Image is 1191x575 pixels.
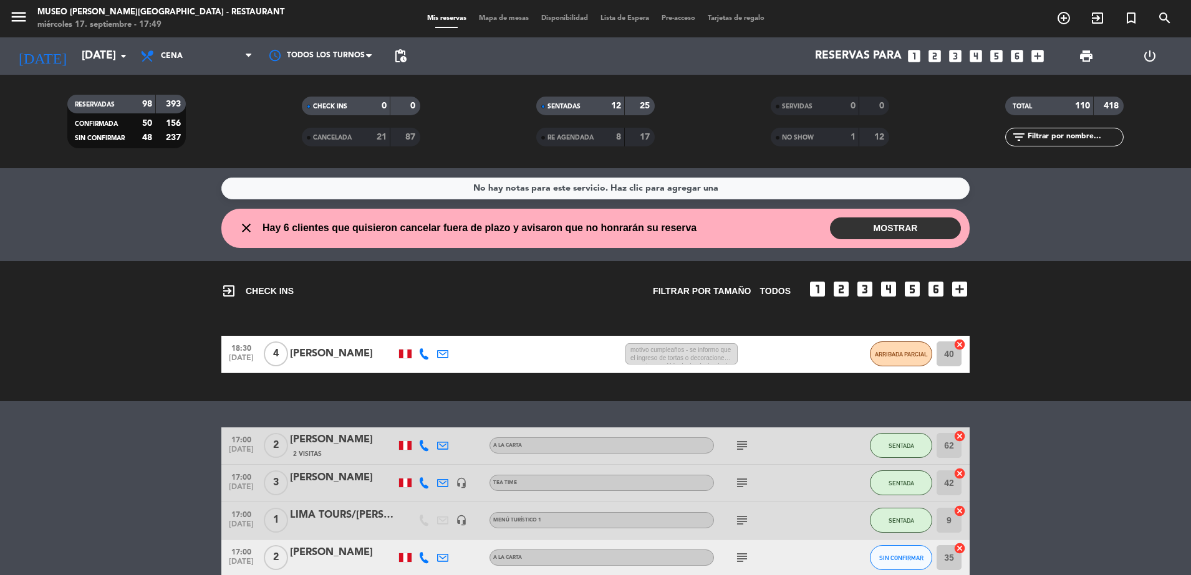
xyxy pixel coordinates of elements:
[1026,130,1123,144] input: Filtrar por nombre...
[1009,48,1025,64] i: looks_6
[874,133,887,141] strong: 12
[870,470,932,495] button: SENTADA
[735,550,750,565] i: subject
[37,6,284,19] div: Museo [PERSON_NAME][GEOGRAPHIC_DATA] - Restaurant
[290,346,396,362] div: [PERSON_NAME]
[290,507,396,523] div: LIMA TOURS/[PERSON_NAME][GEOGRAPHIC_DATA]
[640,133,652,141] strong: 17
[493,443,522,448] span: A la carta
[702,15,771,22] span: Tarjetas de regalo
[264,433,288,458] span: 2
[405,133,418,141] strong: 87
[953,542,966,554] i: cancel
[1118,37,1182,75] div: LOG OUT
[75,121,118,127] span: CONFIRMADA
[226,354,257,368] span: [DATE]
[226,483,257,497] span: [DATE]
[382,102,387,110] strong: 0
[594,15,655,22] span: Lista de Espera
[1157,11,1172,26] i: search
[264,545,288,570] span: 2
[421,15,473,22] span: Mis reservas
[906,48,922,64] i: looks_one
[735,475,750,490] i: subject
[870,545,932,570] button: SIN CONFIRMAR
[870,508,932,533] button: SENTADA
[655,15,702,22] span: Pre-acceso
[377,133,387,141] strong: 21
[313,135,352,141] span: CANCELADA
[782,135,814,141] span: NO SHOW
[456,477,467,488] i: headset_mic
[166,100,183,108] strong: 393
[264,341,288,366] span: 4
[290,432,396,448] div: [PERSON_NAME]
[1081,7,1114,29] span: WALK IN
[264,470,288,495] span: 3
[902,279,922,299] i: looks_5
[1079,49,1094,64] span: print
[879,554,923,561] span: SIN CONFIRMAR
[493,480,517,485] span: Tea Time
[1124,11,1139,26] i: turned_in_not
[889,442,914,449] span: SENTADA
[1029,48,1046,64] i: add_box
[161,52,183,60] span: Cena
[889,480,914,487] span: SENTADA
[221,283,236,298] i: exit_to_app
[875,351,928,358] span: ARRIBADA PARCIAL
[142,133,152,142] strong: 48
[226,520,257,535] span: [DATE]
[239,221,254,235] i: close
[226,506,257,521] span: 17:00
[879,102,887,110] strong: 0
[870,341,932,366] button: ARRIBADA PARCIAL
[988,48,1005,64] i: looks_5
[968,48,984,64] i: looks_4
[855,279,875,299] i: looks_3
[226,340,257,354] span: 18:30
[735,438,750,453] i: subject
[1104,102,1121,110] strong: 418
[410,102,418,110] strong: 0
[142,100,152,108] strong: 98
[493,555,522,560] span: A la carta
[735,513,750,528] i: subject
[611,102,621,110] strong: 12
[889,517,914,524] span: SENTADA
[870,433,932,458] button: SENTADA
[116,49,131,64] i: arrow_drop_down
[947,48,963,64] i: looks_3
[535,15,594,22] span: Disponibilidad
[393,49,408,64] span: pending_actions
[226,469,257,483] span: 17:00
[313,103,347,110] span: CHECK INS
[927,48,943,64] i: looks_two
[456,515,467,526] i: headset_mic
[1047,7,1081,29] span: RESERVAR MESA
[473,181,718,196] div: No hay notas para este servicio. Haz clic para agregar una
[815,50,902,62] span: Reservas para
[221,283,294,298] span: CHECK INS
[953,505,966,517] i: cancel
[640,102,652,110] strong: 25
[653,284,751,298] span: Filtrar por tamaño
[37,19,284,31] div: miércoles 17. septiembre - 17:49
[808,279,827,299] i: looks_one
[226,544,257,558] span: 17:00
[75,135,125,141] span: SIN CONFIRMAR
[9,7,28,31] button: menu
[290,470,396,486] div: [PERSON_NAME]
[1013,103,1032,110] span: TOTAL
[226,432,257,446] span: 17:00
[782,103,812,110] span: SERVIDAS
[493,518,541,523] span: Menú turístico 1
[166,133,183,142] strong: 237
[1090,11,1105,26] i: exit_to_app
[1142,49,1157,64] i: power_settings_new
[166,119,183,128] strong: 156
[953,430,966,442] i: cancel
[1011,130,1026,145] i: filter_list
[830,217,961,239] button: MOSTRAR
[226,558,257,572] span: [DATE]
